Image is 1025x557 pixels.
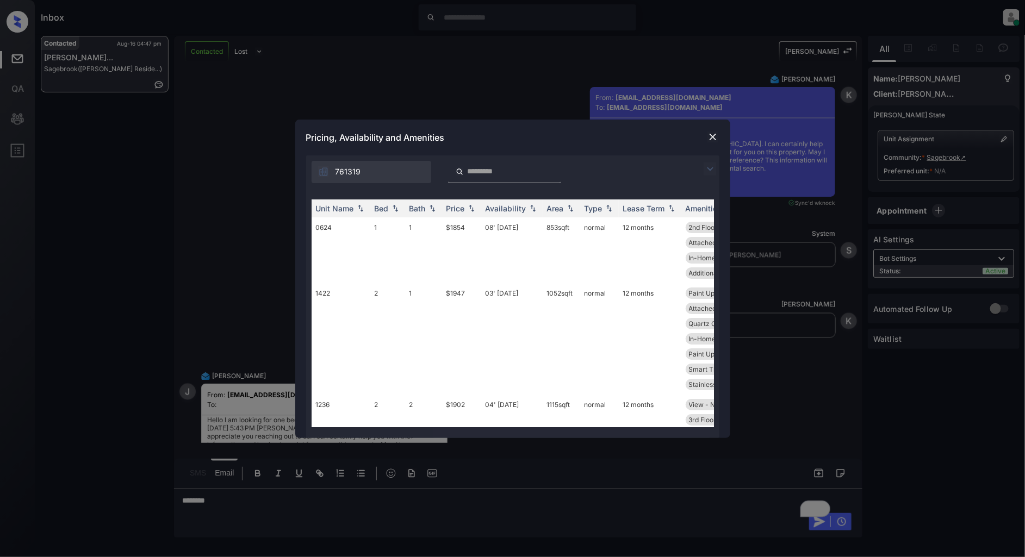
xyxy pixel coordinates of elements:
td: 2 [370,395,405,460]
span: Paint Upgrade -... [689,350,743,358]
img: icon-zuma [318,166,329,177]
td: 08' [DATE] [481,217,543,283]
span: Smart Thermosta... [689,365,748,373]
img: sorting [427,204,438,212]
td: $1947 [442,283,481,395]
span: Quartz Countert... [689,320,744,328]
span: 761319 [336,166,361,178]
td: 1 [370,217,405,283]
span: 2nd Floor [689,223,718,231]
img: sorting [466,204,477,212]
img: sorting [565,204,576,212]
img: icon-zuma [456,167,464,177]
td: 1115 sqft [543,395,580,460]
td: normal [580,283,619,395]
div: Pricing, Availability and Amenities [295,120,730,155]
td: 1422 [312,283,370,395]
div: Bath [409,204,426,213]
td: 04' [DATE] [481,395,543,460]
td: 1052 sqft [543,283,580,395]
td: 12 months [619,217,681,283]
img: icon-zuma [704,162,717,176]
span: Attached Garage [689,239,741,247]
td: 2 [370,283,405,395]
div: Availability [486,204,526,213]
img: sorting [390,204,401,212]
td: 12 months [619,283,681,395]
span: In-Home Washer ... [689,254,748,262]
td: normal [580,395,619,460]
td: 853 sqft [543,217,580,283]
img: sorting [666,204,677,212]
td: 0624 [312,217,370,283]
div: Price [446,204,465,213]
img: sorting [527,204,538,212]
td: 1 [405,217,442,283]
td: 12 months [619,395,681,460]
span: Additional Stor... [689,269,738,277]
td: 03' [DATE] [481,283,543,395]
span: Paint Upgrade [689,289,733,297]
div: Type [585,204,602,213]
div: Bed [375,204,389,213]
div: Lease Term [623,204,665,213]
img: sorting [355,204,366,212]
td: normal [580,217,619,283]
div: Amenities [686,204,722,213]
img: sorting [604,204,614,212]
td: 1236 [312,395,370,460]
td: 1 [405,283,442,395]
span: In-Home Washer ... [689,335,748,343]
td: $1902 [442,395,481,460]
div: Area [547,204,564,213]
div: Unit Name [316,204,354,213]
td: $1854 [442,217,481,283]
td: 2 [405,395,442,460]
span: Attached Garage [689,304,741,312]
img: close [707,132,718,142]
span: 3rd Floor [689,416,717,424]
span: Stainless Steel... [689,380,739,389]
span: View - North [689,400,728,409]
